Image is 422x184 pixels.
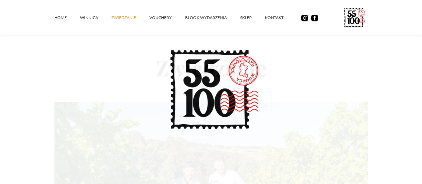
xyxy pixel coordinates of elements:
[54,8,80,28] a: Home
[111,8,149,28] a: ZWIEDZANIE
[240,8,265,28] a: SKLEP
[185,8,240,28] a: Blog & Wydarzenia
[80,8,111,28] a: winnica
[149,8,185,28] a: vouchery
[265,8,297,28] a: kontakt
